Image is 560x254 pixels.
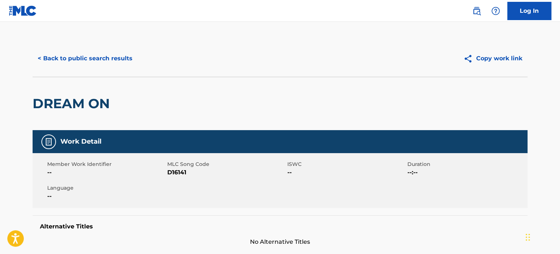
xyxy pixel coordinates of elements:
[44,137,53,146] img: Work Detail
[491,7,500,15] img: help
[407,168,526,177] span: --:--
[458,49,527,68] button: Copy work link
[469,4,484,18] a: Public Search
[287,160,406,168] span: ISWC
[33,49,138,68] button: < Back to public search results
[488,4,503,18] div: Help
[523,219,560,254] iframe: Chat Widget
[47,160,165,168] span: Member Work Identifier
[507,2,551,20] a: Log In
[47,192,165,201] span: --
[167,168,285,177] span: D16141
[463,54,476,63] img: Copy work link
[47,168,165,177] span: --
[287,168,406,177] span: --
[167,160,285,168] span: MLC Song Code
[40,223,520,230] h5: Alternative Titles
[9,5,37,16] img: MLC Logo
[472,7,481,15] img: search
[407,160,526,168] span: Duration
[526,226,530,248] div: Drag
[60,137,101,146] h5: Work Detail
[33,95,113,112] h2: DREAM ON
[33,238,527,246] span: No Alternative Titles
[47,184,165,192] span: Language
